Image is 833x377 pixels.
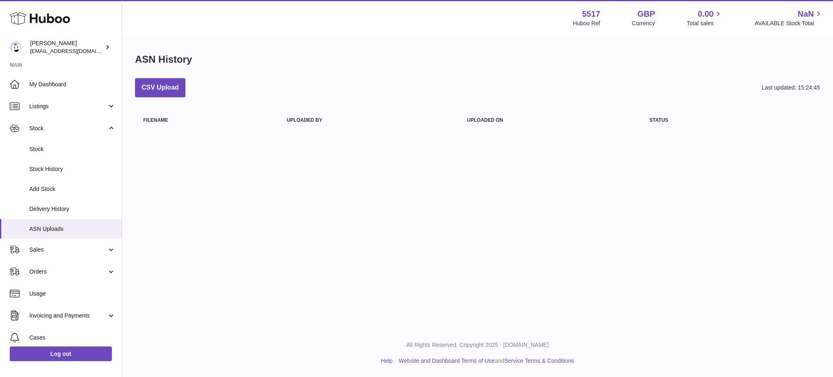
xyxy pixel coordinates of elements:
a: Website and Dashboard Terms of Use [399,357,495,364]
img: internalAdmin-5517@internal.huboo.com [10,41,22,53]
span: Stock [29,125,107,132]
span: NaN [798,9,814,20]
th: Uploaded by [279,110,459,131]
div: Currency [632,20,655,27]
span: My Dashboard [29,81,116,88]
button: CSV Upload [135,78,185,97]
span: Add Stock [29,185,116,193]
a: Log out [10,346,112,361]
strong: GBP [637,9,655,20]
span: Total sales [687,20,723,27]
th: Status [641,110,763,131]
strong: 5517 [582,9,600,20]
div: Huboo Ref [573,20,600,27]
div: [PERSON_NAME] [30,39,103,55]
li: and [396,357,574,365]
span: Cases [29,334,116,342]
th: Filename [135,110,279,131]
th: actions [763,110,820,131]
span: Usage [29,290,116,298]
a: NaN AVAILABLE Stock Total [754,9,823,27]
span: Orders [29,268,107,276]
span: 0.00 [698,9,714,20]
span: Stock [29,145,116,153]
a: Service Terms & Conditions [504,357,574,364]
span: Listings [29,103,107,110]
span: Delivery History [29,205,116,213]
span: Invoicing and Payments [29,312,107,320]
span: [EMAIL_ADDRESS][DOMAIN_NAME] [30,48,120,54]
span: AVAILABLE Stock Total [754,20,823,27]
a: 0.00 Total sales [687,9,723,27]
a: Help [381,357,393,364]
span: Sales [29,246,107,254]
span: ASN Uploads [29,225,116,233]
h1: ASN History [135,53,192,66]
p: All Rights Reserved. Copyright 2025 - [DOMAIN_NAME] [129,341,826,349]
span: Stock History [29,165,116,173]
div: Last updated: 15:24:45 [762,84,820,92]
th: Uploaded on [459,110,641,131]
